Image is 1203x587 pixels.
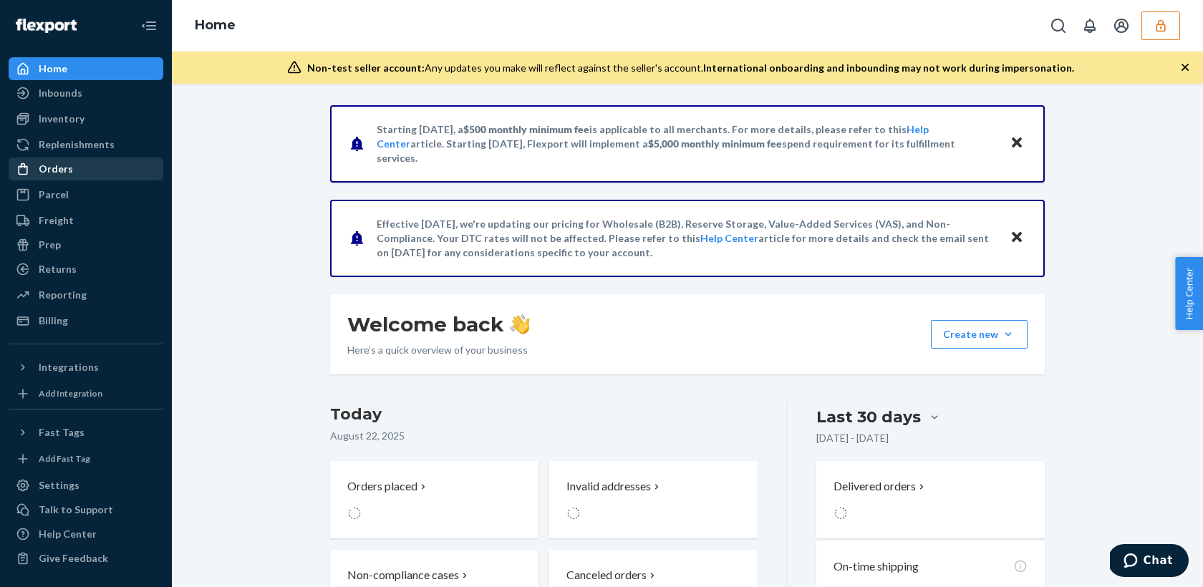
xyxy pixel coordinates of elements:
[39,112,84,126] div: Inventory
[9,450,163,468] a: Add Fast Tag
[195,17,236,33] a: Home
[347,478,417,495] p: Orders placed
[39,527,97,541] div: Help Center
[39,137,115,152] div: Replenishments
[463,123,589,135] span: $500 monthly minimum fee
[1107,11,1136,40] button: Open account menu
[9,82,163,105] a: Inbounds
[16,19,77,33] img: Flexport logo
[703,62,1074,74] span: International onboarding and inbounding may not work during impersonation.
[39,62,67,76] div: Home
[135,11,163,40] button: Close Navigation
[39,503,113,517] div: Talk to Support
[566,567,647,583] p: Canceled orders
[816,431,889,445] p: [DATE] - [DATE]
[9,498,163,521] button: Talk to Support
[1008,133,1026,154] button: Close
[834,478,927,495] button: Delivered orders
[39,314,68,328] div: Billing
[377,122,996,165] p: Starting [DATE], a is applicable to all merchants. For more details, please refer to this article...
[39,238,61,252] div: Prep
[510,314,530,334] img: hand-wave emoji
[816,406,921,428] div: Last 30 days
[377,217,996,260] p: Effective [DATE], we're updating our pricing for Wholesale (B2B), Reserve Storage, Value-Added Se...
[9,233,163,256] a: Prep
[183,5,247,47] ol: breadcrumbs
[307,62,425,74] span: Non-test seller account:
[648,137,782,150] span: $5,000 monthly minimum fee
[347,567,459,583] p: Non-compliance cases
[549,461,757,538] button: Invalid addresses
[330,429,758,443] p: August 22, 2025
[39,188,69,202] div: Parcel
[9,183,163,206] a: Parcel
[347,311,530,337] h1: Welcome back
[9,57,163,80] a: Home
[39,213,74,228] div: Freight
[9,133,163,156] a: Replenishments
[39,86,82,100] div: Inbounds
[1008,228,1026,248] button: Close
[1044,11,1073,40] button: Open Search Box
[39,387,102,399] div: Add Integration
[9,209,163,232] a: Freight
[347,343,530,357] p: Here’s a quick overview of your business
[39,425,84,440] div: Fast Tags
[39,288,87,302] div: Reporting
[39,551,108,566] div: Give Feedback
[9,523,163,545] a: Help Center
[39,452,90,465] div: Add Fast Tag
[9,356,163,379] button: Integrations
[39,262,77,276] div: Returns
[9,474,163,497] a: Settings
[700,232,758,244] a: Help Center
[307,61,1074,75] div: Any updates you make will reflect against the seller's account.
[1110,544,1189,580] iframe: Opens a widget where you can chat to one of our agents
[931,320,1028,349] button: Create new
[39,478,79,493] div: Settings
[9,421,163,444] button: Fast Tags
[9,258,163,281] a: Returns
[39,360,99,374] div: Integrations
[9,157,163,180] a: Orders
[39,162,73,176] div: Orders
[9,547,163,570] button: Give Feedback
[1076,11,1104,40] button: Open notifications
[9,309,163,332] a: Billing
[834,558,919,575] p: On-time shipping
[9,283,163,306] a: Reporting
[330,461,538,538] button: Orders placed
[566,478,651,495] p: Invalid addresses
[9,384,163,403] a: Add Integration
[330,403,758,426] h3: Today
[1175,257,1203,330] button: Help Center
[9,107,163,130] a: Inventory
